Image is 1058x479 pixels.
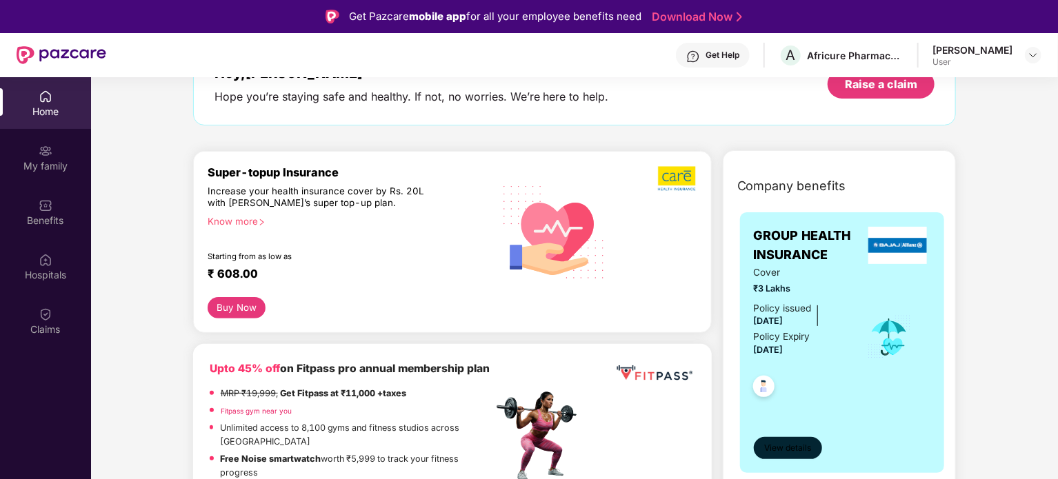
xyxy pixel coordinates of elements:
b: Upto 45% off [210,362,280,375]
strong: mobile app [409,10,466,23]
div: ₹ 608.00 [208,267,479,283]
span: A [786,47,796,63]
div: Policy issued [754,301,812,316]
img: b5dec4f62d2307b9de63beb79f102df3.png [658,165,697,192]
del: MRP ₹19,999, [221,388,278,398]
div: User [932,57,1012,68]
div: Super-topup Insurance [208,165,493,179]
img: icon [867,314,912,360]
button: Buy Now [208,297,266,318]
div: Africure Pharmaceuticals ([GEOGRAPHIC_DATA]) Private [807,49,904,62]
img: Stroke [737,10,742,24]
span: [DATE] [754,345,783,355]
div: Increase your health insurance cover by Rs. 20L with [PERSON_NAME]’s super top-up plan. [208,185,434,210]
a: Fitpass gym near you [221,407,292,415]
span: ₹3 Lakhs [754,282,848,296]
strong: Get Fitpass at ₹11,000 +taxes [280,388,406,398]
img: svg+xml;base64,PHN2ZyBpZD0iSG9zcGl0YWxzIiB4bWxucz0iaHR0cDovL3d3dy53My5vcmcvMjAwMC9zdmciIHdpZHRoPS... [39,253,52,267]
span: View details [764,442,811,455]
img: svg+xml;base64,PHN2ZyBpZD0iSG9tZSIgeG1sbnM9Imh0dHA6Ly93d3cudzMub3JnLzIwMDAvc3ZnIiB3aWR0aD0iMjAiIG... [39,90,52,103]
b: on Fitpass pro annual membership plan [210,362,490,375]
p: Unlimited access to 8,100 gyms and fitness studios across [GEOGRAPHIC_DATA] [220,421,493,449]
div: [PERSON_NAME] [932,43,1012,57]
img: New Pazcare Logo [17,46,106,64]
img: svg+xml;base64,PHN2ZyBpZD0iSGVscC0zMngzMiIgeG1sbnM9Imh0dHA6Ly93d3cudzMub3JnLzIwMDAvc3ZnIiB3aWR0aD... [686,50,700,63]
span: Cover [754,265,848,280]
img: Logo [326,10,339,23]
div: Policy Expiry [754,329,810,344]
span: GROUP HEALTH INSURANCE [754,226,865,265]
img: svg+xml;base64,PHN2ZyB4bWxucz0iaHR0cDovL3d3dy53My5vcmcvMjAwMC9zdmciIHhtbG5zOnhsaW5rPSJodHRwOi8vd3... [493,169,616,294]
button: View details [754,437,822,459]
span: right [258,218,266,226]
img: svg+xml;base64,PHN2ZyB4bWxucz0iaHR0cDovL3d3dy53My5vcmcvMjAwMC9zdmciIHdpZHRoPSI0OC45NDMiIGhlaWdodD... [747,371,781,405]
img: svg+xml;base64,PHN2ZyBpZD0iQmVuZWZpdHMiIHhtbG5zPSJodHRwOi8vd3d3LnczLm9yZy8yMDAwL3N2ZyIgd2lkdGg9Ij... [39,198,52,212]
img: svg+xml;base64,PHN2ZyBpZD0iQ2xhaW0iIHhtbG5zPSJodHRwOi8vd3d3LnczLm9yZy8yMDAwL3N2ZyIgd2lkdGg9IjIwIi... [39,307,52,321]
div: Starting from as low as [208,252,435,261]
strong: Free Noise smartwatch [221,453,321,464]
span: Company benefits [737,176,846,196]
a: Download Now [652,10,738,24]
div: Know more [208,216,485,225]
img: insurerLogo [868,227,928,264]
div: Get Pazcare for all your employee benefits need [349,8,641,25]
img: svg+xml;base64,PHN2ZyB3aWR0aD0iMjAiIGhlaWdodD0iMjAiIHZpZXdCb3g9IjAgMCAyMCAyMCIgZmlsbD0ibm9uZSIgeG... [39,144,52,158]
div: Hope you’re staying safe and healthy. If not, no worries. We’re here to help. [214,90,609,104]
img: fppp.png [614,360,695,386]
div: Raise a claim [845,77,917,92]
img: svg+xml;base64,PHN2ZyBpZD0iRHJvcGRvd24tMzJ4MzIiIHhtbG5zPSJodHRwOi8vd3d3LnczLm9yZy8yMDAwL3N2ZyIgd2... [1028,50,1039,61]
span: [DATE] [754,316,783,326]
div: Get Help [706,50,739,61]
